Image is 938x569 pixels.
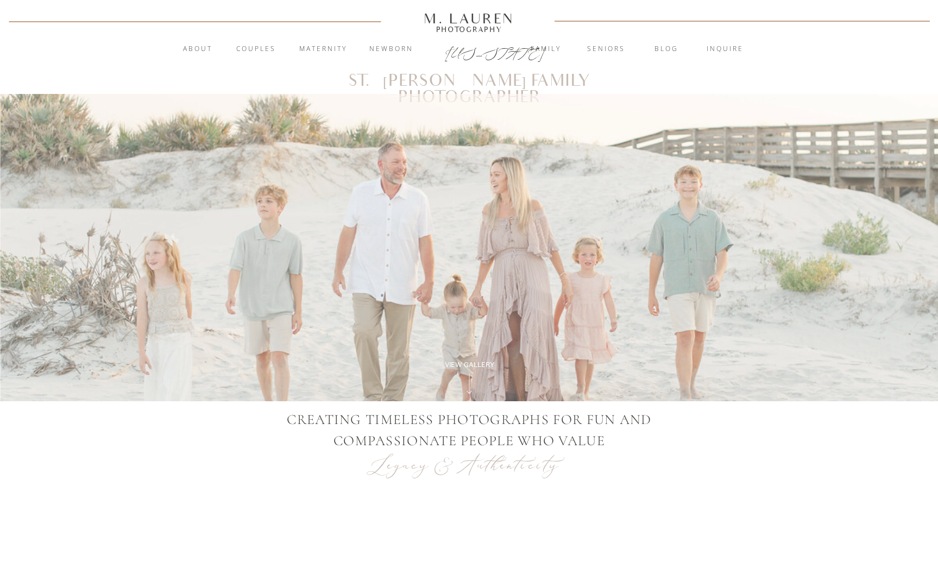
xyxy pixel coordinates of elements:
p: Legacy & Authenticity [370,451,569,479]
a: Photography [419,27,519,32]
a: Seniors [577,44,635,55]
a: Maternity [294,44,352,55]
a: Couples [227,44,286,55]
a: Family [517,44,575,55]
a: [US_STATE] [445,45,494,58]
a: Newborn [362,44,421,55]
a: View Gallery [433,360,507,370]
a: About [177,44,219,55]
p: CREATING TIMELESS PHOTOGRAPHS FOR FUN AND COMPASSIONATE PEOPLE WHO VALUE [284,409,655,451]
a: blog [637,44,696,55]
a: inquire [696,44,754,55]
h1: St. [PERSON_NAME] Family Photographer [301,73,638,89]
a: M. Lauren [392,12,547,24]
